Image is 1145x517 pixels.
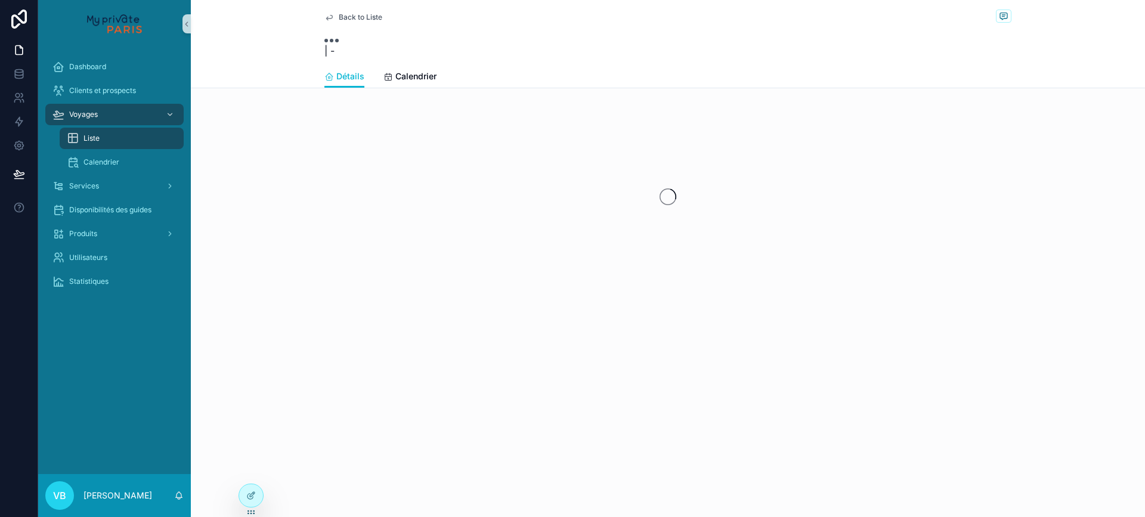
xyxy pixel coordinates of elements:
[45,247,184,268] a: Utilisateurs
[69,86,136,95] span: Clients et prospects
[69,62,106,72] span: Dashboard
[339,13,382,22] span: Back to Liste
[324,13,382,22] a: Back to Liste
[395,70,437,82] span: Calendrier
[383,66,437,89] a: Calendrier
[60,151,184,173] a: Calendrier
[87,14,141,33] img: App logo
[83,490,152,501] p: [PERSON_NAME]
[324,66,364,88] a: Détails
[45,104,184,125] a: Voyages
[45,271,184,292] a: Statistiques
[53,488,66,503] span: VB
[45,56,184,78] a: Dashboard
[69,110,98,119] span: Voyages
[324,44,339,58] span: | -
[45,80,184,101] a: Clients et prospects
[69,253,107,262] span: Utilisateurs
[38,48,191,308] div: scrollable content
[336,70,364,82] span: Détails
[69,181,99,191] span: Services
[69,277,109,286] span: Statistiques
[45,199,184,221] a: Disponibilités des guides
[69,205,151,215] span: Disponibilités des guides
[83,157,119,167] span: Calendrier
[60,128,184,149] a: Liste
[83,134,100,143] span: Liste
[69,229,97,239] span: Produits
[45,223,184,244] a: Produits
[45,175,184,197] a: Services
